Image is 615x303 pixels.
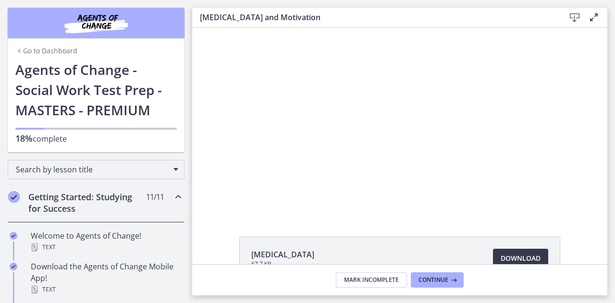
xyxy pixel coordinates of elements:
h1: Agents of Change - Social Work Test Prep - MASTERS - PREMIUM [15,60,177,120]
p: complete [15,133,177,145]
button: Mark Incomplete [336,272,407,288]
img: Agents of Change [38,12,154,35]
span: Download [501,253,541,264]
i: Completed [8,191,20,203]
span: Continue [418,276,448,284]
div: Text [31,284,181,295]
div: Download the Agents of Change Mobile App! [31,261,181,295]
h2: Getting Started: Studying for Success [28,191,146,214]
a: Go to Dashboard [15,46,77,56]
div: Text [31,242,181,253]
span: 67.7 KB [251,260,314,268]
div: Search by lesson title [8,160,184,179]
i: Completed [10,232,17,240]
h3: [MEDICAL_DATA] and Motivation [200,12,550,23]
button: Continue [411,272,464,288]
span: 11 / 11 [146,191,164,203]
span: Mark Incomplete [344,276,399,284]
div: Welcome to Agents of Change! [31,230,181,253]
span: [MEDICAL_DATA] [251,249,314,260]
iframe: Video Lesson [192,28,607,215]
span: Search by lesson title [16,164,169,175]
i: Completed [10,263,17,270]
a: Download [493,249,548,268]
span: 18% [15,133,33,144]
